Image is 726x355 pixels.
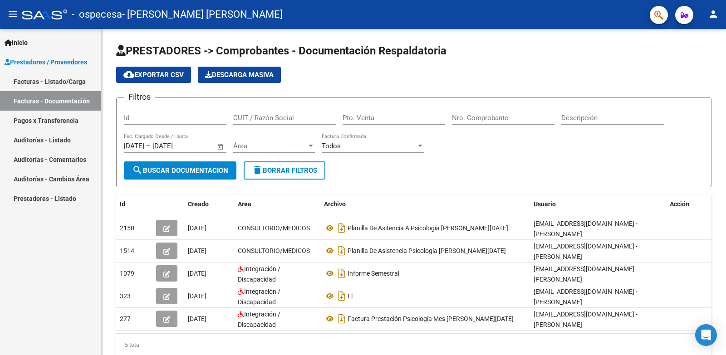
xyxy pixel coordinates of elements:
span: CONSULTORIO/MEDICOS [238,224,310,232]
span: [EMAIL_ADDRESS][DOMAIN_NAME] - [PERSON_NAME] [534,288,638,306]
span: 277 [120,315,131,322]
button: Open calendar [216,141,226,152]
button: Descarga Masiva [198,67,281,83]
span: Informe Semestral [348,270,399,277]
span: [EMAIL_ADDRESS][DOMAIN_NAME] - [PERSON_NAME] [534,220,638,238]
span: Planilla De Asistencia Psicología [PERSON_NAME][DATE] [348,247,506,254]
span: Integración / Discapacidad [238,265,280,283]
span: [EMAIL_ADDRESS][DOMAIN_NAME] - [PERSON_NAME] [534,243,638,260]
mat-icon: menu [7,9,18,19]
datatable-header-cell: Archivo [320,195,530,214]
datatable-header-cell: Acción [666,195,711,214]
span: [DATE] [188,292,206,300]
span: Descarga Masiva [205,71,274,79]
i: Descargar documento [336,266,348,281]
span: Integración / Discapacidad [238,311,280,328]
span: Archivo [324,200,346,208]
mat-icon: delete [252,165,263,175]
span: Planilla De Asitencia A Psicología [PERSON_NAME][DATE] [348,224,508,232]
span: Buscar Documentacion [132,166,228,175]
span: [DATE] [188,247,206,254]
span: Todos [322,142,341,150]
span: [EMAIL_ADDRESS][DOMAIN_NAME] - [PERSON_NAME] [534,311,638,328]
i: Descargar documento [336,221,348,235]
datatable-header-cell: Area [234,195,320,214]
span: 323 [120,292,131,300]
span: Id [120,200,125,208]
span: 2150 [120,224,134,232]
app-download-masive: Descarga masiva de comprobantes (adjuntos) [198,67,281,83]
i: Descargar documento [336,311,348,326]
span: Acción [670,200,689,208]
span: 1514 [120,247,134,254]
span: Integración / Discapacidad [238,288,280,306]
span: [DATE] [188,224,206,232]
span: Prestadores / Proveedores [5,57,87,67]
span: - [PERSON_NAME] [PERSON_NAME] [122,5,283,24]
span: Ll [348,292,353,300]
span: [EMAIL_ADDRESS][DOMAIN_NAME] - [PERSON_NAME] [534,265,638,283]
datatable-header-cell: Usuario [530,195,666,214]
span: Área [233,142,307,150]
mat-icon: person [708,9,719,19]
span: Exportar CSV [123,71,184,79]
h3: Filtros [124,91,155,103]
datatable-header-cell: Id [116,195,152,214]
span: Creado [188,200,209,208]
span: CONSULTORIO/MEDICOS [238,247,310,254]
span: PRESTADORES -> Comprobantes - Documentación Respaldatoria [116,44,446,57]
span: Usuario [534,200,556,208]
input: Fecha inicio [124,142,144,150]
i: Descargar documento [336,243,348,258]
span: – [146,142,151,150]
i: Descargar documento [336,289,348,303]
button: Exportar CSV [116,67,191,83]
span: [DATE] [188,270,206,277]
mat-icon: cloud_download [123,69,134,80]
span: [DATE] [188,315,206,322]
input: Fecha fin [152,142,196,150]
datatable-header-cell: Creado [184,195,234,214]
span: 1079 [120,270,134,277]
button: Borrar Filtros [244,161,325,180]
span: - ospecesa [72,5,122,24]
span: Area [238,200,251,208]
span: Inicio [5,38,28,48]
span: Factura Prestación Psicología Mes [PERSON_NAME][DATE] [348,315,514,322]
div: Open Intercom Messenger [695,324,717,346]
button: Buscar Documentacion [124,161,236,180]
span: Borrar Filtros [252,166,317,175]
mat-icon: search [132,165,143,175]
